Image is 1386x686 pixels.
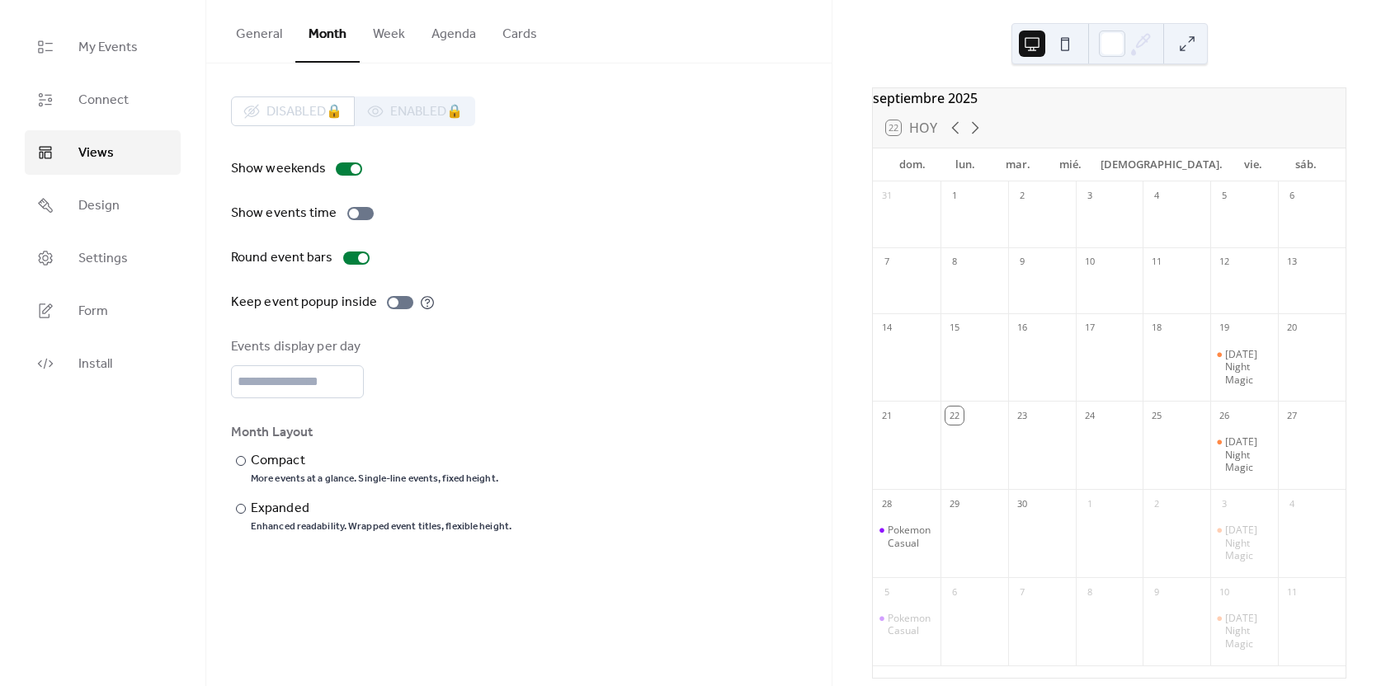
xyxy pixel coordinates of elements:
[945,495,964,513] div: 29
[878,253,896,271] div: 7
[1081,319,1099,337] div: 17
[78,196,120,216] span: Design
[1210,435,1278,474] div: Friday Night Magic
[1210,524,1278,562] div: Friday Night Magic
[1210,612,1278,651] div: Friday Night Magic
[25,236,181,280] a: Settings
[873,524,940,549] div: Pokemon Casual
[939,148,992,181] div: lun.
[78,38,138,58] span: My Events
[1013,406,1031,425] div: 23
[1096,148,1227,181] div: [DEMOGRAPHIC_DATA].
[878,319,896,337] div: 14
[1215,583,1233,601] div: 10
[1283,583,1301,601] div: 11
[1215,495,1233,513] div: 3
[878,495,896,513] div: 28
[231,204,337,223] div: Show events time
[1210,348,1278,387] div: Friday Night Magic
[78,355,112,374] span: Install
[1283,406,1301,425] div: 27
[945,406,964,425] div: 22
[1148,495,1166,513] div: 2
[1148,406,1166,425] div: 25
[873,612,940,637] div: Pokemon Casual
[1215,187,1233,205] div: 5
[1225,612,1271,651] div: [DATE] Night Magic
[1148,319,1166,337] div: 18
[251,472,498,486] div: More events at a glance. Single-line events, fixed height.
[878,187,896,205] div: 31
[25,183,181,228] a: Design
[886,148,939,181] div: dom.
[25,341,181,386] a: Install
[888,524,934,549] div: Pokemon Casual
[25,289,181,333] a: Form
[1215,319,1233,337] div: 19
[231,293,377,312] div: Keep event popup inside
[231,159,326,179] div: Show weekends
[1081,187,1099,205] div: 3
[1148,187,1166,205] div: 4
[1081,583,1099,601] div: 8
[1081,495,1099,513] div: 1
[1013,187,1031,205] div: 2
[1280,148,1332,181] div: sáb.
[1148,583,1166,601] div: 9
[78,302,108,322] span: Form
[231,337,361,357] div: Events display per day
[1013,319,1031,337] div: 16
[1044,148,1096,181] div: mié.
[1227,148,1280,181] div: vie.
[1013,583,1031,601] div: 7
[25,25,181,69] a: My Events
[1215,406,1233,425] div: 26
[1148,253,1166,271] div: 11
[878,406,896,425] div: 21
[992,148,1044,181] div: mar.
[1283,187,1301,205] div: 6
[1225,435,1271,474] div: [DATE] Night Magic
[878,583,896,601] div: 5
[1283,495,1301,513] div: 4
[1225,348,1271,387] div: [DATE] Night Magic
[945,187,964,205] div: 1
[251,451,495,471] div: Compact
[231,248,333,268] div: Round event bars
[1081,406,1099,425] div: 24
[1283,253,1301,271] div: 13
[231,423,804,443] div: Month Layout
[873,88,1346,108] div: septiembre 2025
[25,130,181,175] a: Views
[78,143,114,163] span: Views
[1081,253,1099,271] div: 10
[888,612,934,637] div: Pokemon Casual
[251,499,508,519] div: Expanded
[25,78,181,122] a: Connect
[78,91,129,110] span: Connect
[945,583,964,601] div: 6
[945,319,964,337] div: 15
[251,520,511,533] div: Enhanced readability. Wrapped event titles, flexible height.
[1215,253,1233,271] div: 12
[78,249,128,269] span: Settings
[1013,495,1031,513] div: 30
[945,253,964,271] div: 8
[1283,319,1301,337] div: 20
[1013,253,1031,271] div: 9
[1225,524,1271,562] div: [DATE] Night Magic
